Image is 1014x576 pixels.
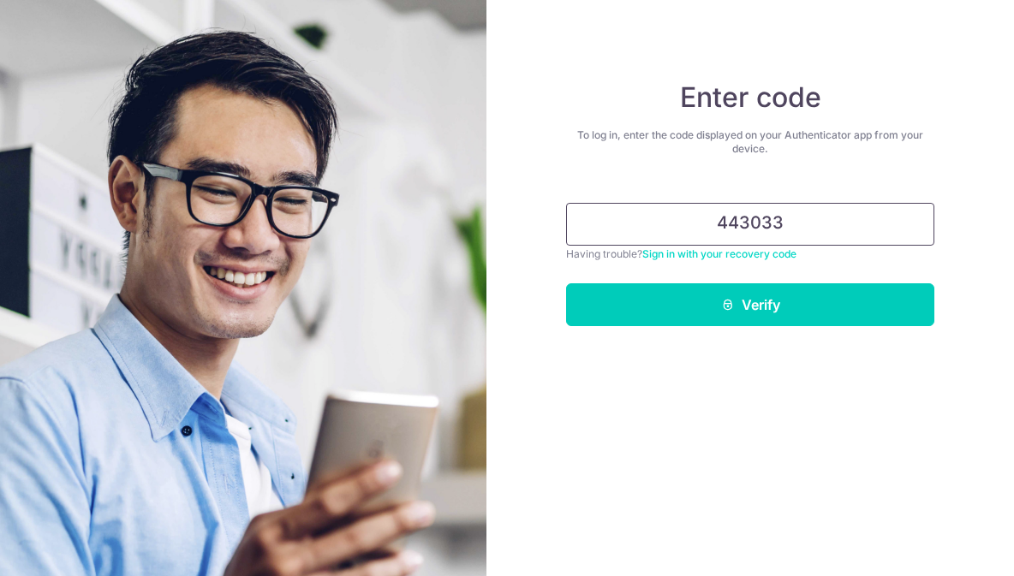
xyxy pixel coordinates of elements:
a: Sign in with your recovery code [642,247,796,260]
div: To log in, enter the code displayed on your Authenticator app from your device. [566,128,934,156]
button: Verify [566,283,934,326]
div: Having trouble? [566,246,934,263]
input: Enter 6 digit code [566,203,934,246]
h4: Enter code [566,80,934,115]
